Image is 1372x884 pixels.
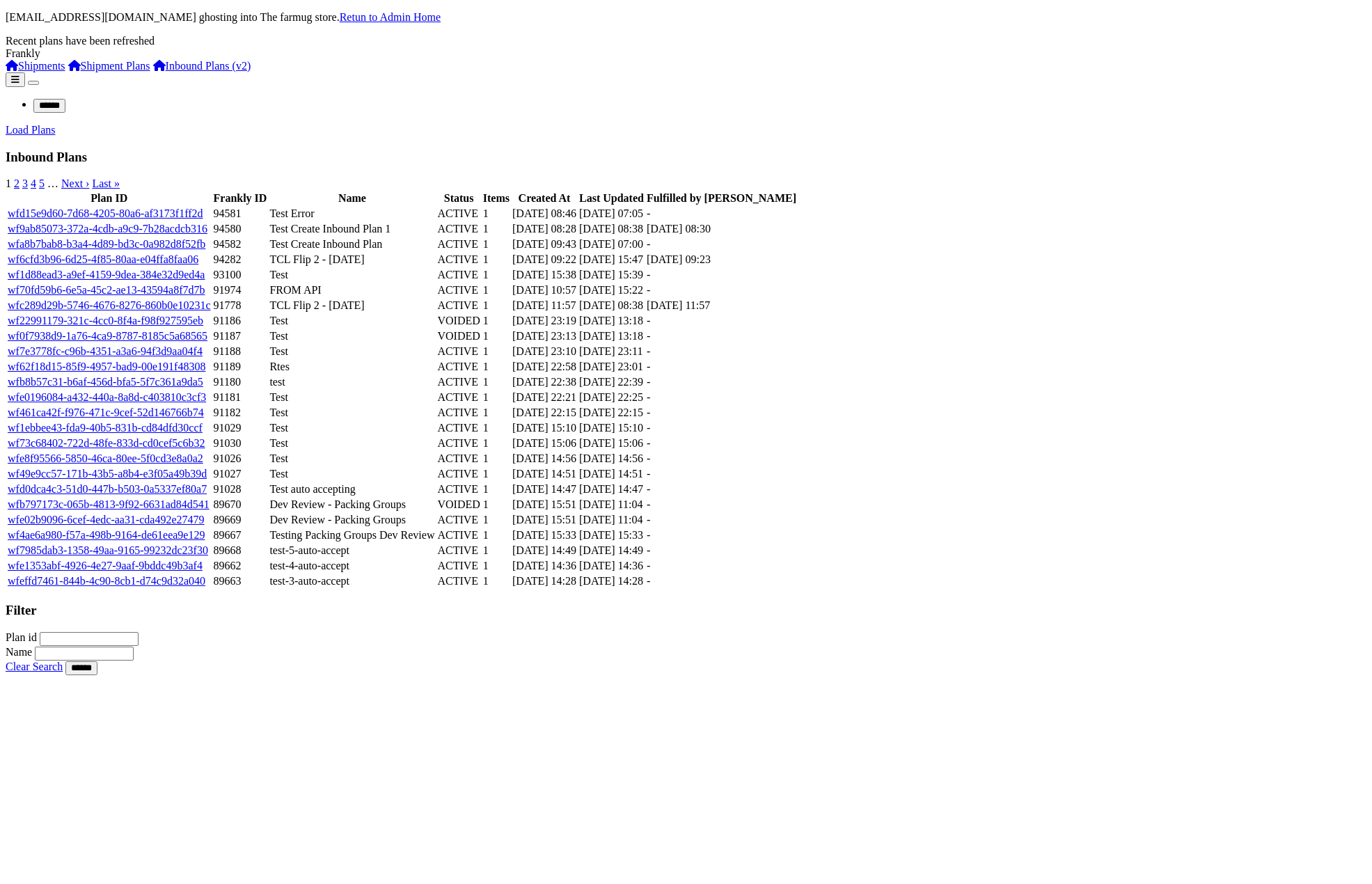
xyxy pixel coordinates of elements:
td: Dev Review - Packing Groups [269,513,435,527]
nav: pager [6,177,1366,190]
a: wf461ca42f-f976-471c-9cef-52d146766b74 [8,407,204,418]
td: 1 [482,314,510,328]
td: 1 [482,207,510,221]
td: [DATE] 15:51 [512,513,577,527]
td: [DATE] 11:04 [578,513,645,527]
td: [DATE] 09:23 [646,253,797,267]
td: [DATE] 22:38 [512,375,577,389]
td: - [646,268,797,282]
td: [DATE] 22:21 [512,390,577,404]
td: [DATE] 15:39 [578,268,645,282]
a: wf9ab85073-372a-4cdb-a9c9-7b28acdcb316 [8,223,207,235]
td: [DATE] 08:30 [646,222,797,236]
label: Name [6,646,32,658]
td: Test [269,436,435,450]
td: [DATE] 11:04 [578,498,645,512]
a: wf1d88ead3-a9ef-4159-9dea-384e32d9ed4a [8,269,205,281]
td: [DATE] 14:51 [578,467,645,481]
a: wf7e3778fc-c96b-4351-a3a6-94f3d9aa04f4 [8,345,203,357]
a: Retun to Admin Home [340,11,441,23]
td: 89667 [213,528,268,542]
td: [DATE] 14:28 [578,574,645,588]
td: 91186 [213,314,268,328]
td: [DATE] 14:49 [512,544,577,558]
a: 3 [22,177,28,189]
td: [DATE] 10:57 [512,283,577,297]
td: 1 [482,406,510,420]
td: [DATE] 14:51 [512,467,577,481]
div: Recent plans have been refreshed [6,35,1366,47]
a: wf73c68402-722d-48fe-833d-cd0cef5c6b32 [8,437,205,449]
td: ACTIVE [436,283,480,297]
a: 4 [31,177,36,189]
a: Next › [61,177,89,189]
th: Status [436,191,480,205]
a: wf7985dab3-1358-49aa-9165-99232dc23f30 [8,544,208,556]
th: Created At [512,191,577,205]
a: Load Plans [6,124,56,136]
td: - [646,406,797,420]
td: 1 [482,574,510,588]
td: 91028 [213,482,268,496]
td: [DATE] 15:10 [578,421,645,435]
span: 1 [6,177,11,189]
td: Test [269,268,435,282]
td: - [646,421,797,435]
td: 91187 [213,329,268,343]
a: wf49e9cc57-171b-43b5-a8b4-e3f05a49b39d [8,468,207,480]
td: VOIDED [436,314,480,328]
td: ACTIVE [436,544,480,558]
td: [DATE] 22:58 [512,360,577,374]
td: 91188 [213,345,268,358]
td: 91778 [213,299,268,313]
td: [DATE] 09:43 [512,237,577,251]
td: [DATE] 23:10 [512,345,577,358]
td: ACTIVE [436,513,480,527]
td: test-3-auto-accept [269,574,435,588]
td: [DATE] 15:06 [578,436,645,450]
th: Name [269,191,435,205]
a: wfd0dca4c3-51d0-447b-b503-0a5337ef80a7 [8,483,207,495]
td: Dev Review - Packing Groups [269,498,435,512]
td: Test [269,314,435,328]
td: [DATE] 22:39 [578,375,645,389]
td: - [646,390,797,404]
td: Test [269,467,435,481]
td: [DATE] 15:38 [512,268,577,282]
th: Frankly ID [213,191,268,205]
td: 94581 [213,207,268,221]
td: ACTIVE [436,574,480,588]
td: Test auto accepting [269,482,435,496]
td: 1 [482,253,510,267]
td: [DATE] 08:38 [578,222,645,236]
a: Shipment Plans [68,60,150,72]
td: FROM API [269,283,435,297]
td: - [646,207,797,221]
td: 91026 [213,452,268,466]
span: … [47,177,58,189]
td: 89669 [213,513,268,527]
td: 1 [482,498,510,512]
td: - [646,467,797,481]
a: wfeffd7461-844b-4c90-8cb1-d74c9d32a040 [8,575,205,587]
td: VOIDED [436,498,480,512]
td: ACTIVE [436,559,480,573]
td: 1 [482,421,510,435]
a: 5 [39,177,45,189]
td: 1 [482,222,510,236]
td: 1 [482,528,510,542]
td: ACTIVE [436,253,480,267]
td: ACTIVE [436,222,480,236]
a: wfe1353abf-4926-4e27-9aaf-9bddc49b3af4 [8,560,203,571]
th: Fulfilled by [PERSON_NAME] [646,191,797,205]
td: [DATE] 23:01 [578,360,645,374]
td: VOIDED [436,329,480,343]
td: [DATE] 15:06 [512,436,577,450]
td: [DATE] 15:47 [578,253,645,267]
td: - [646,283,797,297]
td: [DATE] 15:22 [578,283,645,297]
td: ACTIVE [436,345,480,358]
td: Test Create Inbound Plan 1 [269,222,435,236]
td: test [269,375,435,389]
td: ACTIVE [436,390,480,404]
